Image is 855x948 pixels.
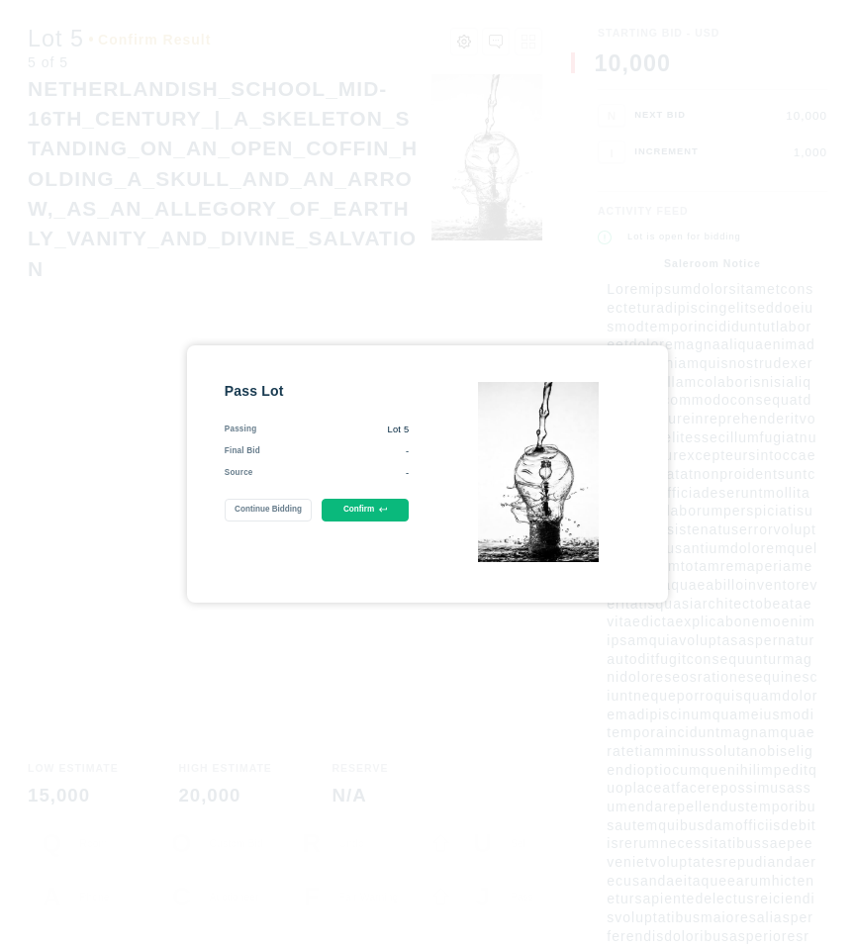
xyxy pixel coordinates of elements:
button: Confirm [322,499,410,521]
div: Passing [225,424,257,436]
div: - [260,445,409,458]
div: Source [225,467,253,480]
div: Final Bid [225,445,260,458]
button: Continue Bidding [225,499,313,521]
div: Pass Lot [225,382,410,401]
div: - [253,467,410,480]
div: Lot 5 [256,424,409,436]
